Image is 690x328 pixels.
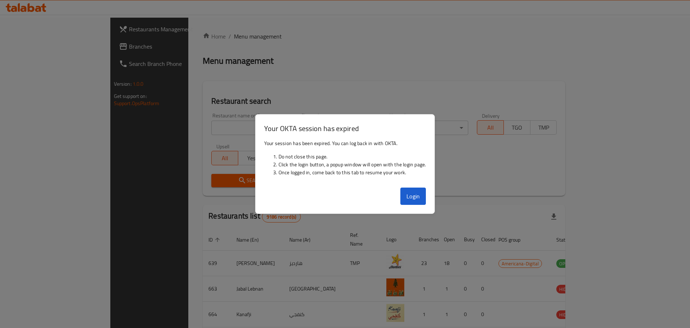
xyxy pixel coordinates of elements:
div: Your session has been expired. You can log back in with OKTA. [256,136,435,185]
li: Do not close this page. [279,153,426,161]
li: Once logged in, come back to this tab to resume your work. [279,169,426,176]
h3: Your OKTA session has expired [264,123,426,134]
button: Login [400,188,426,205]
li: Click the login button, a popup window will open with the login page. [279,161,426,169]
